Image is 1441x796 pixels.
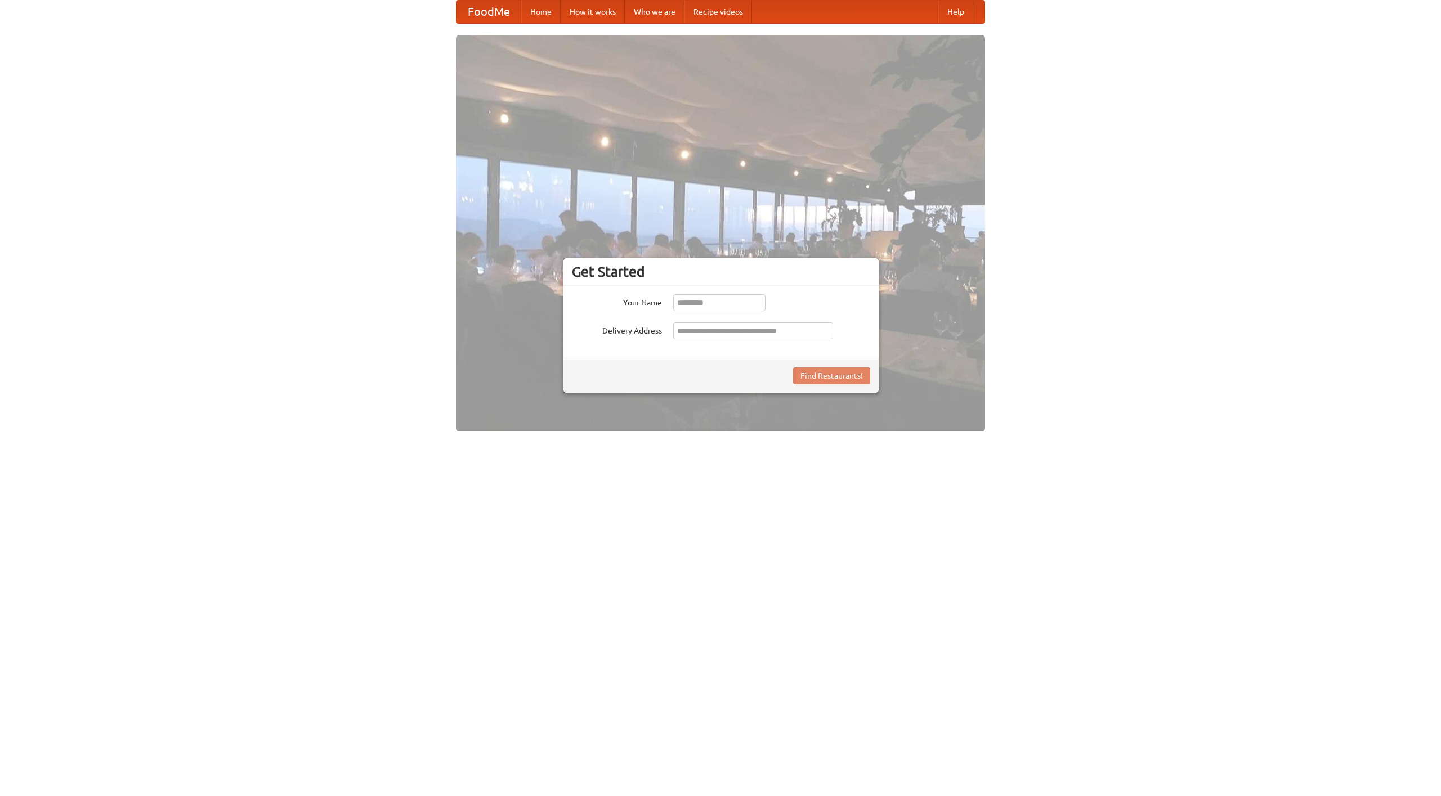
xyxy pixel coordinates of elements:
label: Your Name [572,294,662,308]
button: Find Restaurants! [793,367,870,384]
a: Home [521,1,561,23]
a: How it works [561,1,625,23]
label: Delivery Address [572,322,662,336]
a: FoodMe [457,1,521,23]
a: Who we are [625,1,684,23]
h3: Get Started [572,263,870,280]
a: Recipe videos [684,1,752,23]
a: Help [938,1,973,23]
